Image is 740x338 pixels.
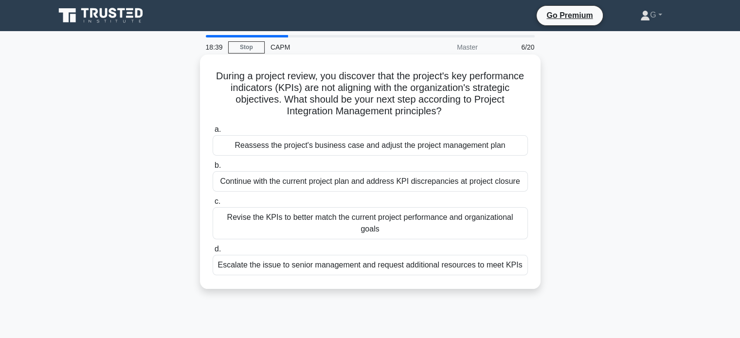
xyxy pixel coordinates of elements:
[541,9,598,21] a: Go Premium
[215,161,221,169] span: b.
[213,255,528,275] div: Escalate the issue to senior management and request additional resources to meet KPIs
[215,197,220,205] span: c.
[200,37,228,57] div: 18:39
[215,125,221,133] span: a.
[398,37,484,57] div: Master
[213,207,528,239] div: Revise the KPIs to better match the current project performance and organizational goals
[213,171,528,192] div: Continue with the current project plan and address KPI discrepancies at project closure
[212,70,529,118] h5: During a project review, you discover that the project's key performance indicators (KPIs) are no...
[484,37,541,57] div: 6/20
[228,41,265,53] a: Stop
[215,245,221,253] span: d.
[265,37,398,57] div: CAPM
[213,135,528,156] div: Reassess the project's business case and adjust the project management plan
[617,5,686,25] a: G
